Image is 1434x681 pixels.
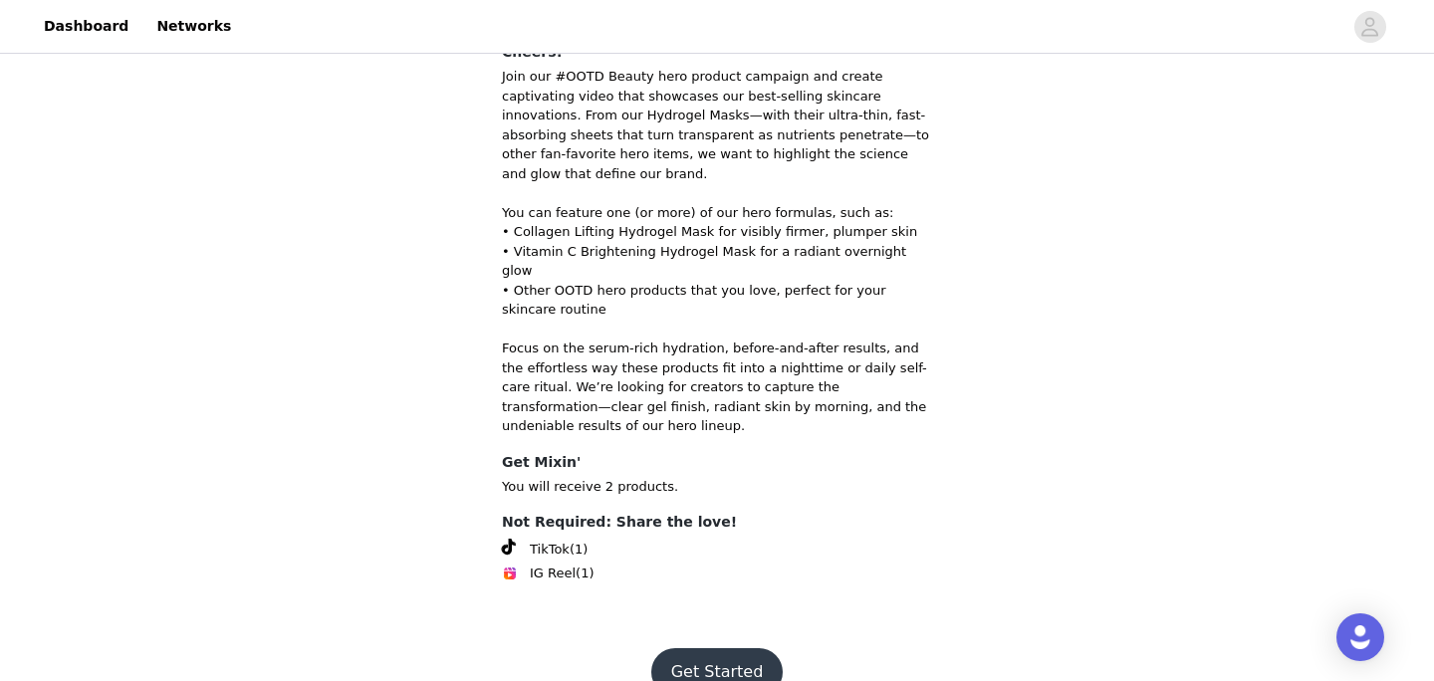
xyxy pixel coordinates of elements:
[144,4,243,49] a: Networks
[502,566,518,581] img: Instagram Reels Icon
[502,512,932,533] h4: Not Required: Share the love!
[576,564,594,583] span: (1)
[32,4,140,49] a: Dashboard
[530,540,570,560] span: TikTok
[502,477,932,497] p: You will receive 2 products.
[570,540,588,560] span: (1)
[1360,11,1379,43] div: avatar
[1336,613,1384,661] div: Open Intercom Messenger
[502,452,932,473] h4: Get Mixin'
[502,67,932,436] p: Join our #OOTD Beauty hero product campaign and create captivating video that showcases our best-...
[530,564,576,583] span: IG Reel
